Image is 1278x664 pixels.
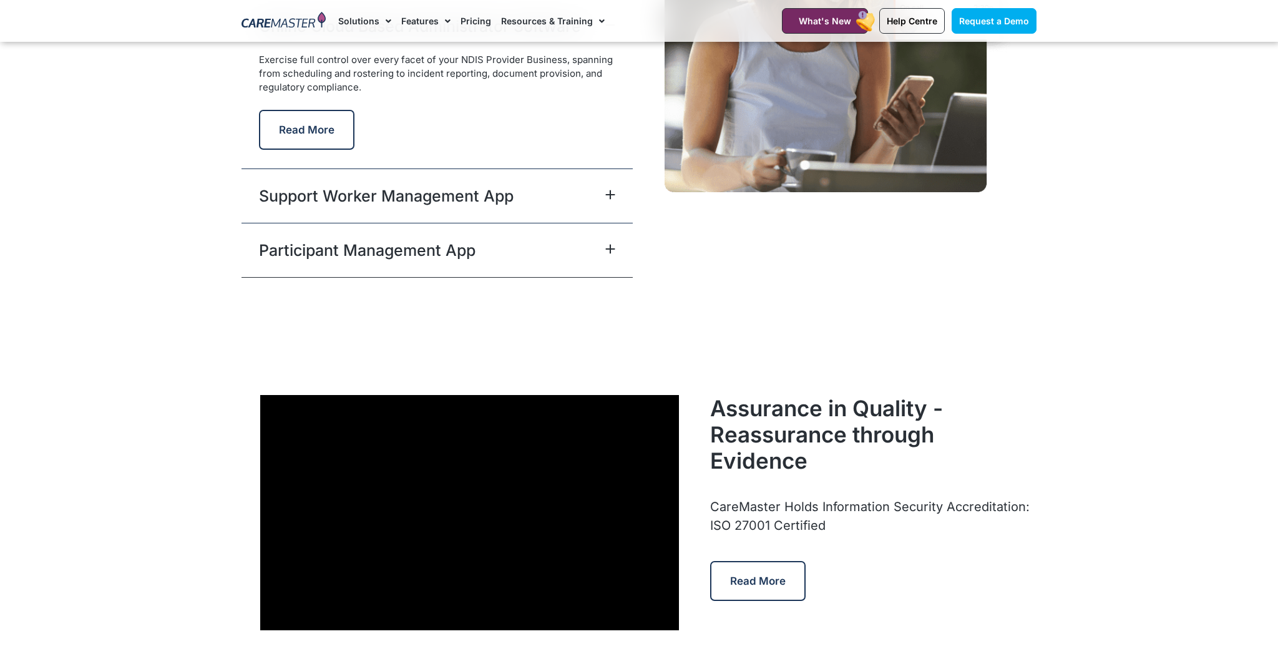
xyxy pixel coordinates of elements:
a: Participant Management App [259,239,476,261]
a: Help Centre [879,8,945,34]
img: CareMaster Logo [241,12,326,31]
a: What's New [782,8,868,34]
a: Request a Demo [952,8,1037,34]
button: Read More [259,110,354,150]
h2: Assurance in Quality - Reassurance through Evidence [710,395,1037,474]
div: Participant Management App [241,223,633,277]
a: Read More [710,561,806,601]
div: Support Worker Management App [241,168,633,223]
span: CareMaster Holds Information Security Accreditation: ISO 27001 Certified [710,499,1030,533]
a: Support Worker Management App [259,185,514,207]
span: Help Centre [887,16,937,26]
span: Exercise full control over every facet of your NDIS Provider Business, spanning from scheduling a... [259,54,613,93]
span: Request a Demo [959,16,1029,26]
span: Read More [730,575,786,587]
a: Read More [259,124,354,136]
span: What's New [799,16,851,26]
div: Online Cloud Based Administrator Software [241,53,633,168]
